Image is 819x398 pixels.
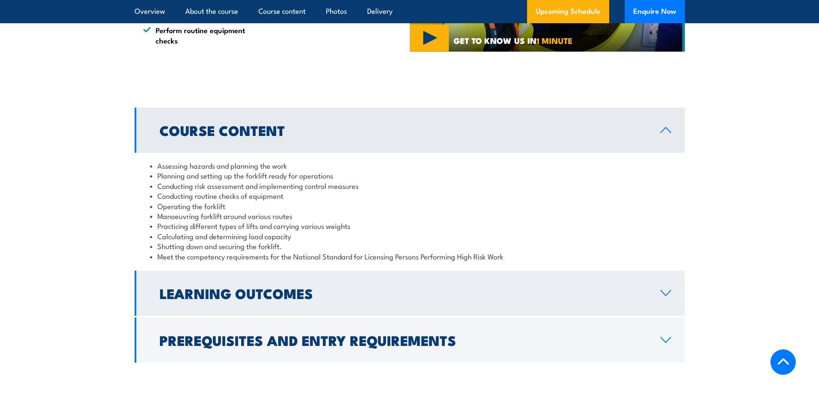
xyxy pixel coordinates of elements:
li: Calculating and determining load capacity [150,231,669,241]
li: Practicing different types of lifts and carrying various weights [150,221,669,231]
li: Assessing hazards and planning the work [150,160,669,170]
h2: Learning Outcomes [160,287,647,299]
h2: Prerequisites and Entry Requirements [160,334,647,346]
li: Meet the competency requirements for the National Standard for Licensing Persons Performing High ... [150,251,669,261]
strong: 1 MINUTE [537,34,573,46]
li: Operating the forklift [150,201,669,211]
li: Perform routine equipment checks [143,25,249,45]
a: Course Content [135,108,685,153]
span: GET TO KNOW US IN [454,37,573,44]
h2: Course Content [160,124,647,136]
a: Learning Outcomes [135,271,685,316]
li: Planning and setting up the forklift ready for operations [150,170,669,180]
li: Conducting routine checks of equipment [150,191,669,201]
li: Manoeuvring forklift around various routes [150,211,669,221]
li: Conducting risk assessment and implementing control measures [150,181,669,191]
a: Prerequisites and Entry Requirements [135,318,685,363]
li: Shutting down and securing the forklift. [150,241,669,251]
